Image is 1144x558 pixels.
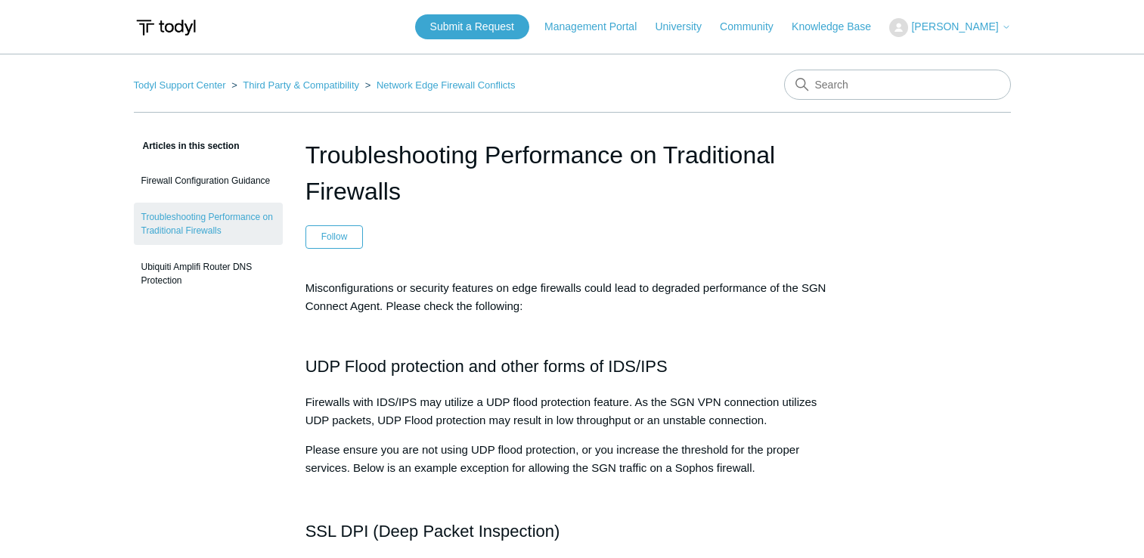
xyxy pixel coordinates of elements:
[784,70,1011,100] input: Search
[720,19,789,35] a: Community
[305,518,839,544] h2: SSL DPI (Deep Packet Inspection)
[134,79,226,91] a: Todyl Support Center
[305,441,839,477] p: Please ensure you are not using UDP flood protection, or you increase the threshold for the prope...
[415,14,529,39] a: Submit a Request
[544,19,652,35] a: Management Portal
[134,79,229,91] li: Todyl Support Center
[911,20,998,33] span: [PERSON_NAME]
[134,203,283,245] a: Troubleshooting Performance on Traditional Firewalls
[889,18,1010,37] button: [PERSON_NAME]
[377,79,516,91] a: Network Edge Firewall Conflicts
[362,79,516,91] li: Network Edge Firewall Conflicts
[134,166,283,195] a: Firewall Configuration Guidance
[792,19,886,35] a: Knowledge Base
[655,19,716,35] a: University
[305,137,839,209] h1: Troubleshooting Performance on Traditional Firewalls
[134,14,198,42] img: Todyl Support Center Help Center home page
[305,279,839,315] p: Misconfigurations or security features on edge firewalls could lead to degraded performance of th...
[134,253,283,295] a: Ubiquiti Amplifi Router DNS Protection
[228,79,362,91] li: Third Party & Compatibility
[305,393,839,429] p: Firewalls with IDS/IPS may utilize a UDP flood protection feature. As the SGN VPN connection util...
[305,225,364,248] button: Follow Article
[305,327,839,380] h2: UDP Flood protection and other forms of IDS/IPS
[243,79,359,91] a: Third Party & Compatibility
[134,141,240,151] span: Articles in this section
